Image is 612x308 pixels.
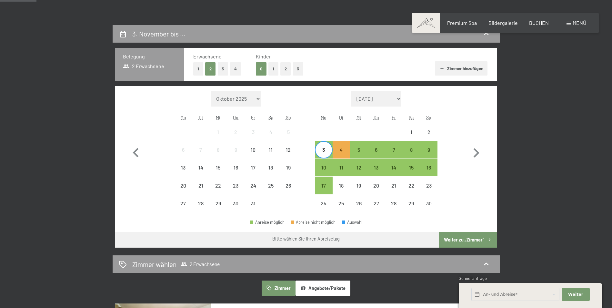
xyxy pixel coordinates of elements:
div: Tue Oct 07 2025 [192,141,209,159]
div: 15 [403,165,419,181]
div: Fri Oct 31 2025 [245,195,262,212]
div: Fri Nov 14 2025 [385,159,402,176]
div: Abreise nicht möglich [227,195,245,212]
div: Abreise nicht möglich [227,177,245,194]
abbr: Montag [180,115,186,120]
div: Sun Nov 23 2025 [420,177,437,194]
div: Mon Oct 20 2025 [175,177,192,194]
div: Abreise nicht möglich [175,141,192,159]
div: Abreise nicht möglich [403,123,420,141]
div: Abreise nicht möglich [192,159,209,176]
div: Auswahl [342,220,363,224]
div: Mon Oct 13 2025 [175,159,192,176]
div: 16 [421,165,437,181]
div: 14 [193,165,209,181]
div: Abreise nicht möglich [175,195,192,212]
button: Weiter zu „Zimmer“ [439,232,497,248]
div: Wed Oct 22 2025 [209,177,227,194]
button: Weiter [562,288,589,301]
div: 13 [368,165,384,181]
div: Thu Oct 16 2025 [227,159,245,176]
div: Abreise nicht möglich [262,141,279,159]
div: Thu Nov 27 2025 [367,195,385,212]
h2: 3. November bis … [132,30,186,38]
div: Thu Nov 20 2025 [367,177,385,194]
div: 4 [263,129,279,146]
div: Abreise nicht möglich [333,177,350,194]
div: Fri Oct 03 2025 [245,123,262,141]
div: Tue Oct 28 2025 [192,195,209,212]
abbr: Montag [321,115,326,120]
button: Vorheriger Monat [126,91,145,212]
div: Wed Nov 05 2025 [350,141,367,159]
div: Abreise nicht möglich [192,195,209,212]
div: Wed Oct 29 2025 [209,195,227,212]
div: Wed Oct 08 2025 [209,141,227,159]
div: Abreise nicht möglich [291,220,336,224]
div: Abreise nicht möglich [245,159,262,176]
div: 1 [210,129,226,146]
span: BUCHEN [529,20,549,26]
div: Abreise möglich [350,141,367,159]
div: 25 [263,183,279,199]
div: Sat Nov 08 2025 [403,141,420,159]
div: 7 [193,147,209,163]
div: Thu Oct 09 2025 [227,141,245,159]
div: Abreise nicht möglich [245,141,262,159]
div: 4 [333,147,349,163]
div: Abreise möglich [350,159,367,176]
div: Thu Nov 13 2025 [367,159,385,176]
div: Abreise nicht möglich [420,177,437,194]
div: Sun Nov 30 2025 [420,195,437,212]
div: Abreise nicht möglich [403,177,420,194]
button: 0 [256,62,266,76]
div: Bitte wählen Sie Ihren Abreisetag [272,236,340,242]
div: 6 [368,147,384,163]
a: Premium Spa [447,20,477,26]
div: 20 [368,183,384,199]
div: Anreise möglich [250,220,285,224]
div: Abreise nicht möglich [420,123,437,141]
h3: Belegung [123,53,176,60]
div: Abreise nicht möglich [209,195,227,212]
div: 5 [351,147,367,163]
div: Sat Nov 22 2025 [403,177,420,194]
div: Abreise nicht möglich [245,195,262,212]
div: 2 [228,129,244,146]
div: Tue Nov 25 2025 [333,195,350,212]
div: Sun Oct 05 2025 [279,123,297,141]
h2: Zimmer wählen [132,260,176,269]
div: Abreise nicht möglich [333,195,350,212]
div: Abreise nicht möglich [279,123,297,141]
abbr: Donnerstag [374,115,379,120]
div: 27 [175,201,191,217]
div: Abreise möglich [367,141,385,159]
div: Abreise nicht möglich [192,141,209,159]
div: Sat Nov 01 2025 [403,123,420,141]
div: Tue Nov 18 2025 [333,177,350,194]
div: 21 [386,183,402,199]
div: Thu Oct 30 2025 [227,195,245,212]
button: 1 [268,62,278,76]
div: 7 [386,147,402,163]
div: Fri Oct 24 2025 [245,177,262,194]
div: Abreise nicht möglich [209,123,227,141]
div: Sat Oct 25 2025 [262,177,279,194]
abbr: Sonntag [286,115,291,120]
div: Wed Oct 01 2025 [209,123,227,141]
div: Fri Oct 17 2025 [245,159,262,176]
div: 2 [421,129,437,146]
button: 3 [218,62,228,76]
div: 18 [263,165,279,181]
div: 21 [193,183,209,199]
div: Mon Nov 10 2025 [315,159,332,176]
div: Sat Oct 11 2025 [262,141,279,159]
div: Mon Nov 17 2025 [315,177,332,194]
div: Abreise nicht möglich [227,159,245,176]
div: Sat Oct 04 2025 [262,123,279,141]
div: Wed Oct 15 2025 [209,159,227,176]
div: 3 [245,129,261,146]
div: Sun Nov 02 2025 [420,123,437,141]
div: Sat Oct 18 2025 [262,159,279,176]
